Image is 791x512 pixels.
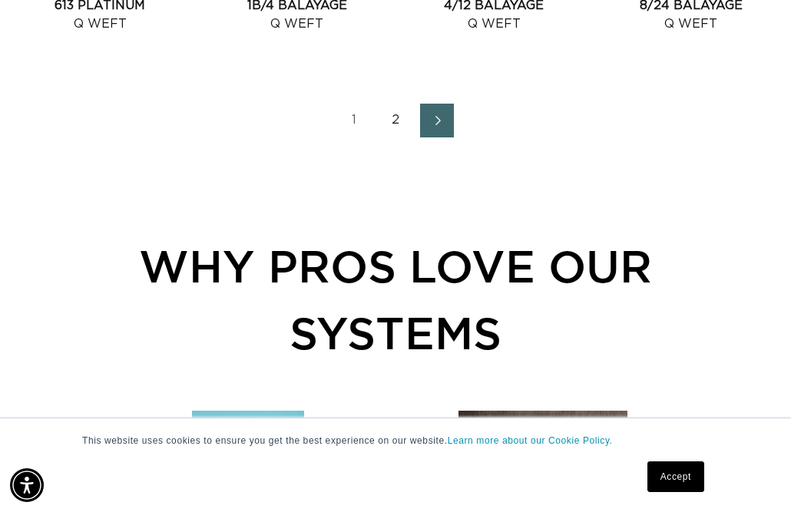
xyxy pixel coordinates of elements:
[714,438,791,512] iframe: Chat Widget
[647,461,704,492] a: Accept
[448,435,613,446] a: Learn more about our Cookie Policy.
[82,434,709,448] p: This website uses cookies to ensure you get the best experience on our website.
[379,104,412,137] a: Page 2
[337,104,371,137] a: Page 1
[420,104,454,137] a: Next page
[8,104,783,137] nav: Pagination
[67,233,724,366] div: WHY PROS LOVE OUR SYSTEMS
[10,468,44,502] div: Accessibility Menu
